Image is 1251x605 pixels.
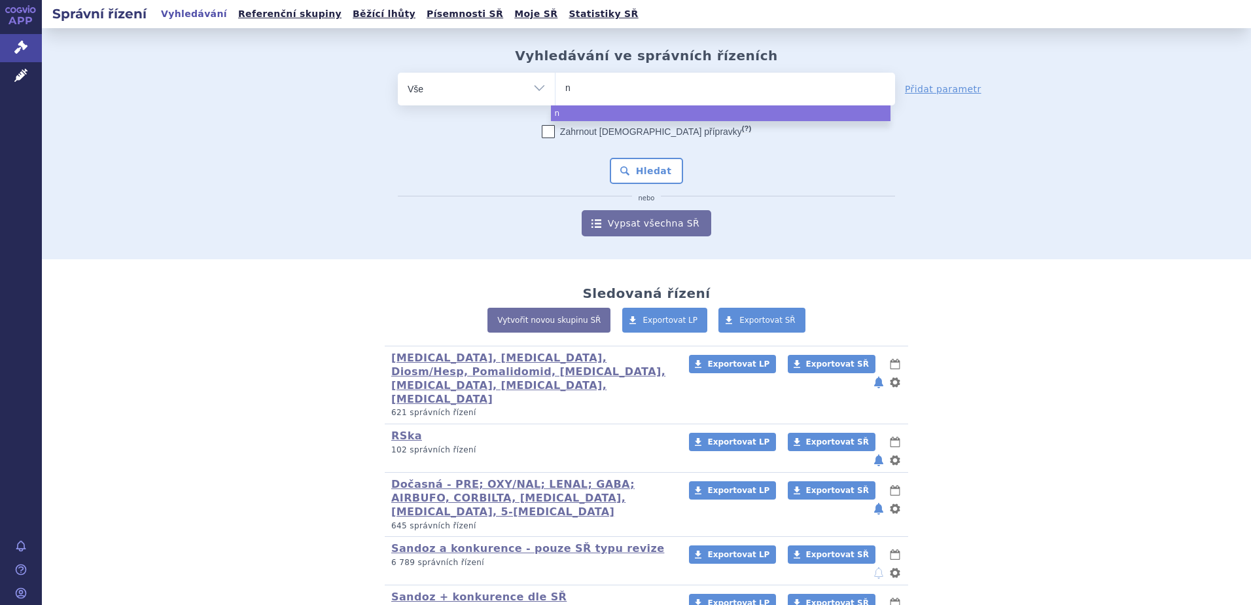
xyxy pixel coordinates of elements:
a: Exportovat SŘ [788,355,875,373]
button: notifikace [872,501,885,517]
abbr: (?) [742,124,751,133]
a: Vypsat všechna SŘ [582,210,711,236]
span: Exportovat SŘ [806,486,869,495]
a: Exportovat LP [689,545,776,564]
li: n [551,105,890,121]
span: Exportovat LP [707,486,769,495]
a: Běžící lhůty [349,5,419,23]
a: Vytvořit novou skupinu SŘ [487,308,610,333]
button: notifikace [872,452,885,468]
a: Sandoz + konkurence dle SŘ [391,591,567,603]
span: Exportovat SŘ [806,437,869,447]
h2: Vyhledávání ve správních řízeních [515,48,778,64]
a: Vyhledávání [157,5,231,23]
p: 645 správních řízení [391,521,672,532]
a: RSka [391,430,422,442]
button: notifikace [872,375,885,390]
a: Exportovat LP [689,355,776,373]
span: Exportovat LP [643,316,698,325]
a: Exportovat SŘ [718,308,805,333]
button: nastavení [889,501,902,517]
button: lhůty [889,356,902,372]
h2: Správní řízení [42,5,157,23]
button: Hledat [610,158,684,184]
button: nastavení [889,375,902,390]
h2: Sledovaná řízení [582,285,710,301]
button: nastavení [889,565,902,581]
a: Exportovat SŘ [788,545,875,564]
span: Exportovat LP [707,437,769,447]
span: Exportovat LP [707,550,769,559]
a: Statistiky SŘ [565,5,642,23]
button: notifikace [872,565,885,581]
span: Exportovat SŘ [806,359,869,369]
a: Exportovat LP [622,308,708,333]
a: Písemnosti SŘ [423,5,507,23]
button: lhůty [889,434,902,450]
span: Exportovat SŘ [806,550,869,559]
i: nebo [632,194,661,202]
p: 6 789 správních řízení [391,557,672,568]
label: Zahrnout [DEMOGRAPHIC_DATA] přípravky [542,125,751,138]
span: Exportovat SŘ [739,316,796,325]
a: Přidat parametr [905,82,981,96]
a: Exportovat LP [689,481,776,500]
a: [MEDICAL_DATA], [MEDICAL_DATA], Diosm/Hesp, Pomalidomid, [MEDICAL_DATA], [MEDICAL_DATA], [MEDICAL... [391,352,665,405]
a: Exportovat SŘ [788,433,875,451]
button: nastavení [889,452,902,468]
p: 102 správních řízení [391,445,672,456]
a: Dočasná - PRE; OXY/NAL; LENAL; GABA; AIRBUFO, CORBILTA, [MEDICAL_DATA], [MEDICAL_DATA], 5-[MEDICA... [391,478,635,518]
span: Exportovat LP [707,359,769,369]
a: Exportovat SŘ [788,481,875,500]
a: Exportovat LP [689,433,776,451]
p: 621 správních řízení [391,407,672,418]
a: Moje SŘ [510,5,561,23]
button: lhůty [889,483,902,498]
a: Sandoz a konkurence - pouze SŘ typu revize [391,542,664,555]
a: Referenční skupiny [234,5,345,23]
button: lhůty [889,547,902,562]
